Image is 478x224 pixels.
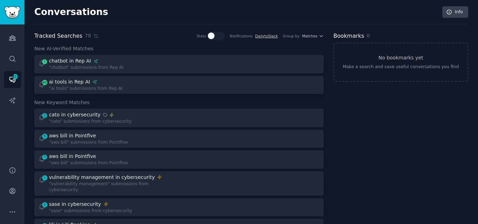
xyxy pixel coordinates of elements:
div: aws bill in Pointfive [49,153,96,160]
h2: Tracked Searches [34,32,82,41]
span: 2 [42,202,48,207]
span: 1 [42,175,48,180]
div: vulnerability management in cybersecurity [49,174,155,181]
div: cato in cybersecurity [49,111,100,118]
div: Make a search and save useful conversations you find [343,64,459,70]
div: "aws bill" submissions from Pointfive [49,139,128,146]
span: 0 [367,33,370,38]
div: "vulnerability management" submissions from cybersecurity [49,181,174,193]
span: Matches [302,34,317,38]
span: 411 [12,74,19,79]
div: ai tools in Rep AI [49,78,90,86]
span: 1 [42,113,48,118]
div: "aws bill" submissions from Pointfive [49,160,128,166]
span: 5 [42,134,48,139]
span: New Keyword Matches [34,99,90,106]
h2: Bookmarks [333,32,364,41]
h2: Conversations [34,7,108,18]
div: chatbot in Rep AI [49,57,91,65]
span: New AI-Verified Matches [34,45,93,52]
div: "ai tools" submissions from Rep AI [49,86,122,92]
a: 1cato in cybersecurity"cato" submissions from cybersecurity [34,109,324,127]
a: 1chatbot in Rep AI"chatbot" submissions from Rep AI [34,55,324,73]
div: Notifications [230,34,253,38]
a: No bookmarks yetMake a search and save useful conversations you find [333,43,468,82]
div: aws bill in Pointfive [49,132,96,139]
div: "chatbot" submissions from Rep AI [49,65,124,71]
span: 40 [42,80,48,85]
div: "sase" submissions from cybersecurity [49,208,132,214]
img: GummySearch logo [4,6,20,19]
a: 5aws bill in Pointfive"aws bill" submissions from Pointfive [34,130,324,148]
span: 78 [85,32,91,39]
a: 2sase in cybersecurity"sase" submissions from cybersecurity [34,198,324,217]
a: Info [442,6,468,18]
div: sase in cybersecurity [49,201,101,208]
div: "cato" submissions from cybersecurity [49,118,132,125]
span: 5 [42,154,48,159]
span: 1 [42,59,48,64]
a: 1vulnerability management in cybersecurity"vulnerability management" submissions from cybersecurity [34,171,324,196]
button: Matches [302,34,323,38]
a: 5aws bill in Pointfive"aws bill" submissions from Pointfive [34,150,324,169]
a: 40ai tools in Rep AI"ai tools" submissions from Rep AI [34,76,324,94]
a: DailytoSlack [255,34,278,38]
div: Stats [197,34,206,38]
div: Group by [283,34,300,38]
h3: No bookmarks yet [378,54,423,62]
a: 411 [4,71,21,88]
